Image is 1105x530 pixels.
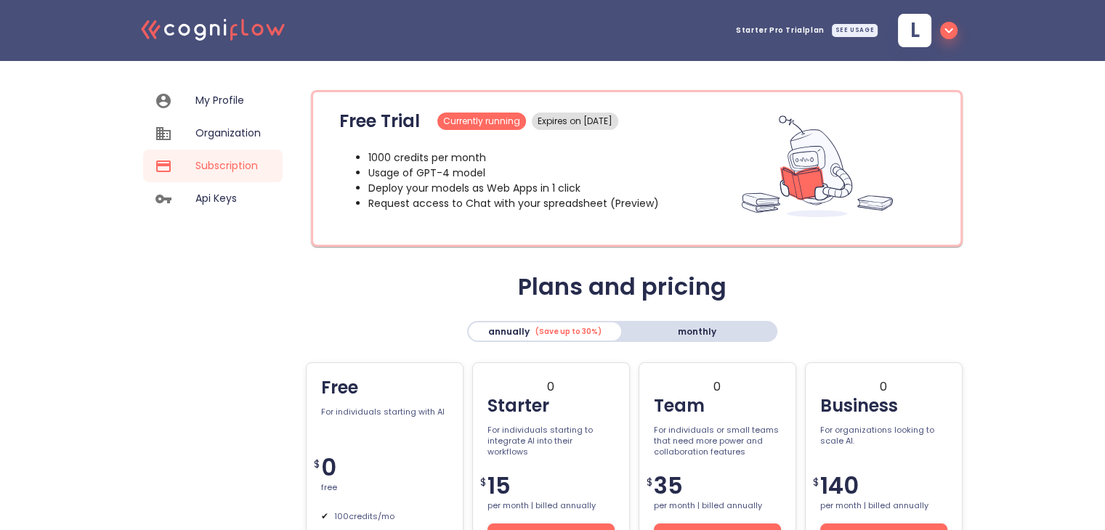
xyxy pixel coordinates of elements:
[820,472,947,500] h2: 140
[143,182,283,215] a: Api Keys
[195,191,261,206] span: Api Keys
[487,472,615,500] h2: 15
[143,84,283,117] a: My Profile
[195,158,261,174] span: Subscription
[195,93,261,108] span: My Profile
[487,396,615,416] h3: Starter
[654,425,781,457] p: For individuals or small teams that need more power and collaboration features
[736,27,825,34] span: Starter Pro Trial plan
[532,69,618,174] span: Expires on [DATE]
[314,458,320,470] span: $
[820,500,947,511] p: per month | billed annually
[321,454,448,481] h2: 0
[488,325,530,338] p: annually
[321,510,328,523] div: ✔
[368,166,659,181] li: Usage of GPT-4 model
[368,150,659,166] li: 1000 credits per month
[654,472,781,500] h2: 35
[535,326,602,338] span: (Save up to 30%)
[813,476,819,489] span: $
[143,150,283,182] a: Subscription
[195,126,261,141] span: Organization
[368,196,659,211] li: Request access to Chat with your spreadsheet (Preview)
[647,476,652,489] span: $
[886,9,963,52] button: l
[480,476,486,489] span: $
[678,325,716,338] p: monthly
[283,273,963,301] h2: Plans and pricing
[321,378,448,398] h3: Free
[339,111,420,131] h3: Free Trial
[487,500,615,511] p: per month | billed annually
[832,24,878,37] div: SEE USAGE
[820,396,947,416] h3: Business
[321,407,448,417] p: For individuals starting with AI
[487,425,615,457] p: For individuals starting to integrate AI into their workflows
[368,181,659,196] li: Deploy your models as Web Apps in 1 click
[321,482,448,493] p: free
[820,425,947,446] p: For organizations looking to scale AI.
[654,396,781,416] h3: Team
[334,511,394,522] p: 100 credits/mo
[437,69,526,174] span: Currently running
[143,117,283,150] a: Organization
[910,20,920,41] span: l
[654,500,781,511] p: per month | billed annually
